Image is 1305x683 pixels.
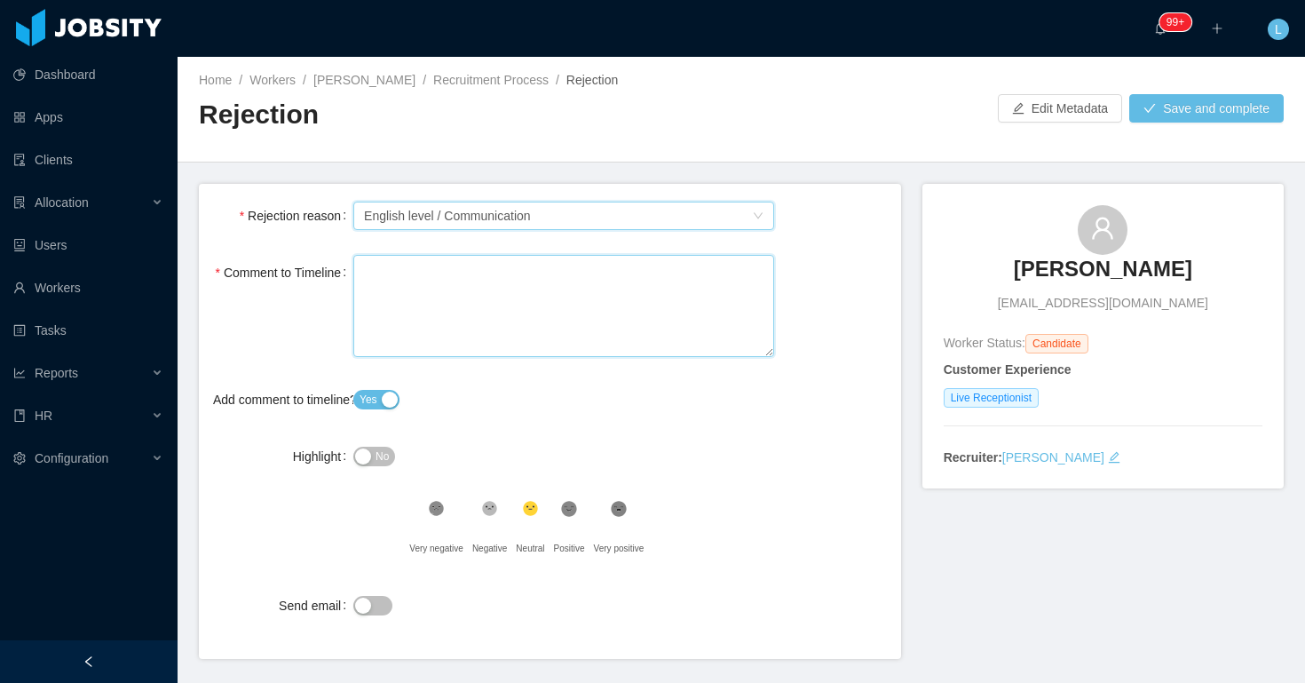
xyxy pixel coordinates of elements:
[944,336,1025,350] span: Worker Status:
[594,531,645,567] div: Very positive
[998,294,1208,313] span: [EMAIL_ADDRESS][DOMAIN_NAME]
[998,94,1122,123] button: icon: editEdit Metadata
[753,210,763,223] i: icon: down
[35,366,78,380] span: Reports
[376,448,389,465] span: No
[13,313,163,348] a: icon: profileTasks
[213,393,369,407] label: Add comment to timeline?
[1129,94,1284,123] button: icon: checkSave and complete
[556,73,559,87] span: /
[199,73,232,87] a: Home
[944,450,1002,465] strong: Recruiter:
[313,73,415,87] a: [PERSON_NAME]
[239,73,242,87] span: /
[1002,450,1104,465] a: [PERSON_NAME]
[1211,22,1223,35] i: icon: plus
[13,99,163,135] a: icon: appstoreApps
[13,409,26,422] i: icon: book
[554,531,585,567] div: Positive
[1159,13,1191,31] sup: 2123
[13,452,26,465] i: icon: setting
[409,531,463,567] div: Very negative
[1014,255,1192,294] a: [PERSON_NAME]
[1014,255,1192,283] h3: [PERSON_NAME]
[279,599,353,613] label: Send email
[13,142,163,178] a: icon: auditClients
[240,209,353,223] label: Rejection reason
[516,531,544,567] div: Neutral
[1025,334,1088,353] span: Candidate
[433,73,549,87] a: Recruitment Process
[199,97,741,133] h2: Rejection
[13,367,26,379] i: icon: line-chart
[353,255,774,357] textarea: Comment to Timeline
[1108,451,1120,464] i: icon: edit
[13,270,163,306] a: icon: userWorkers
[566,73,618,87] span: Rejection
[360,391,377,409] span: Yes
[303,73,306,87] span: /
[353,596,392,615] button: Send email
[249,73,296,87] a: Workers
[35,409,52,423] span: HR
[13,196,26,209] i: icon: solution
[944,388,1039,408] span: Live Receptionist
[423,73,426,87] span: /
[13,57,163,92] a: icon: pie-chartDashboard
[1275,19,1282,40] span: L
[35,451,108,465] span: Configuration
[1090,216,1115,241] i: icon: user
[215,266,353,280] label: Comment to Timeline
[13,227,163,263] a: icon: robotUsers
[364,203,531,229] div: English level / Communication
[293,449,353,464] label: Highlight
[35,195,89,210] span: Allocation
[1154,22,1167,35] i: icon: bell
[944,362,1072,377] strong: Customer Experience
[472,531,507,567] div: Negative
